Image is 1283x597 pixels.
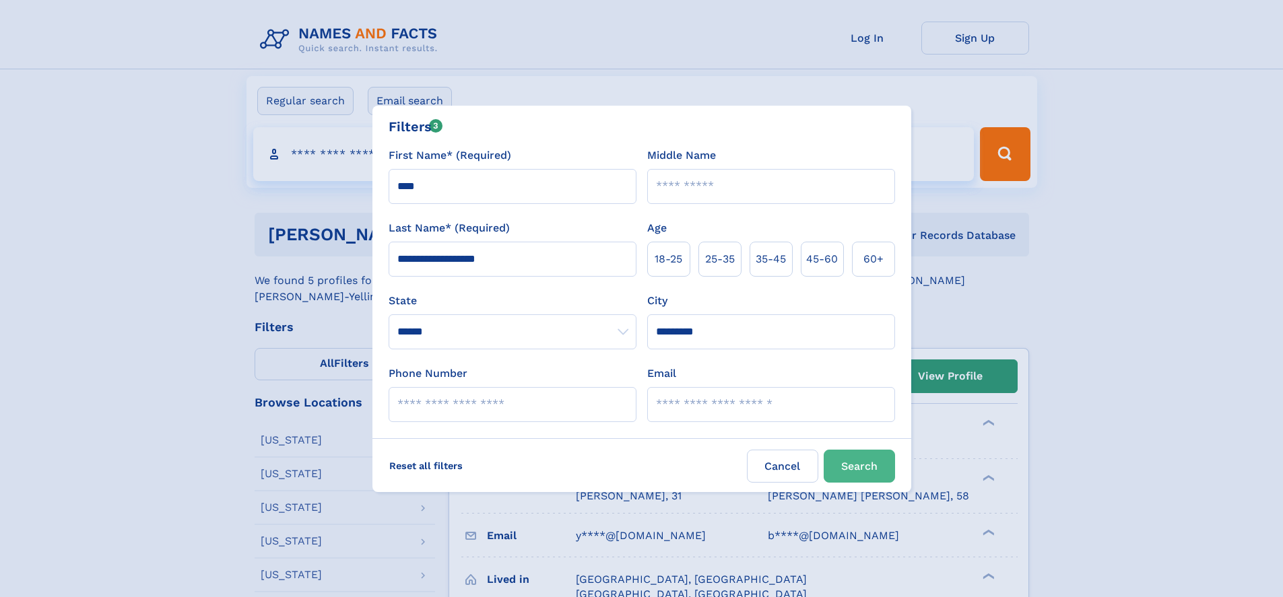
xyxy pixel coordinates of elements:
span: 35‑45 [756,251,786,267]
label: Last Name* (Required) [389,220,510,236]
label: Cancel [747,450,818,483]
label: Middle Name [647,147,716,164]
span: 18‑25 [655,251,682,267]
span: 45‑60 [806,251,838,267]
label: City [647,293,667,309]
label: State [389,293,636,309]
span: 60+ [863,251,884,267]
label: Age [647,220,667,236]
label: First Name* (Required) [389,147,511,164]
label: Phone Number [389,365,467,382]
button: Search [824,450,895,483]
label: Reset all filters [381,450,471,482]
div: Filters [389,116,443,137]
span: 25‑35 [705,251,735,267]
label: Email [647,365,676,382]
